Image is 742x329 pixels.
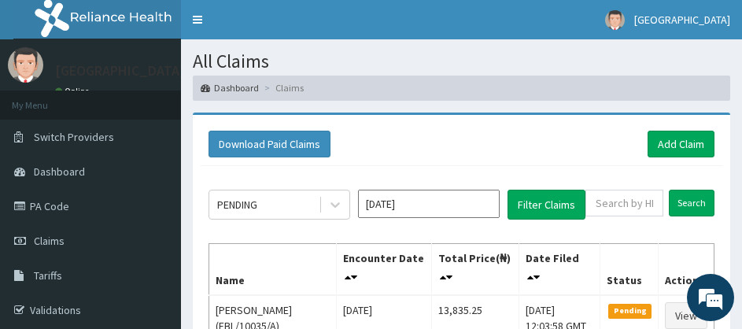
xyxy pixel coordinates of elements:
[658,243,714,295] th: Actions
[8,47,43,83] img: User Image
[634,13,730,27] span: [GEOGRAPHIC_DATA]
[665,302,707,329] a: View
[605,10,625,30] img: User Image
[358,190,500,218] input: Select Month and Year
[201,81,259,94] a: Dashboard
[55,64,185,78] p: [GEOGRAPHIC_DATA]
[260,81,304,94] li: Claims
[585,190,663,216] input: Search by HMO ID
[432,243,519,295] th: Total Price(₦)
[600,243,659,295] th: Status
[209,243,337,295] th: Name
[34,164,85,179] span: Dashboard
[648,131,714,157] a: Add Claim
[34,234,65,248] span: Claims
[336,243,432,295] th: Encounter Date
[669,190,714,216] input: Search
[34,130,114,144] span: Switch Providers
[519,243,600,295] th: Date Filed
[55,86,93,97] a: Online
[193,51,730,72] h1: All Claims
[209,131,330,157] button: Download Paid Claims
[608,304,652,318] span: Pending
[34,268,62,283] span: Tariffs
[217,197,257,213] div: PENDING
[508,190,585,220] button: Filter Claims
